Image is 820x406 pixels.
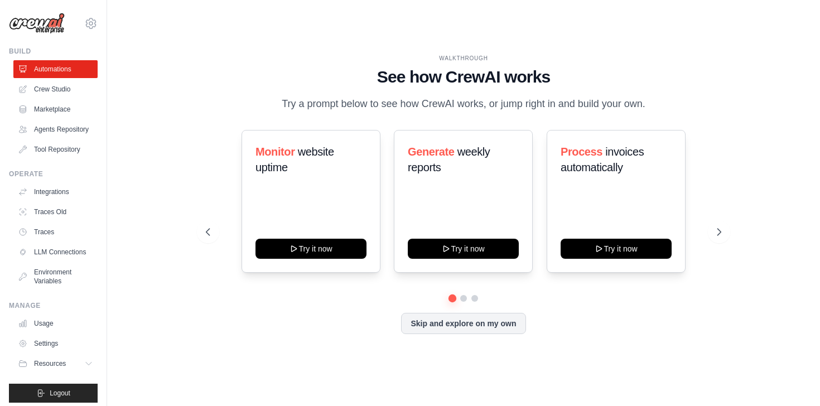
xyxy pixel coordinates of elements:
h1: See how CrewAI works [206,67,721,87]
img: Logo [9,13,65,34]
span: Generate [408,146,455,158]
div: Build [9,47,98,56]
p: Try a prompt below to see how CrewAI works, or jump right in and build your own. [276,96,651,112]
a: Usage [13,315,98,332]
button: Try it now [561,239,672,259]
a: Tool Repository [13,141,98,158]
span: invoices automatically [561,146,644,173]
button: Try it now [255,239,366,259]
span: Monitor [255,146,295,158]
div: WALKTHROUGH [206,54,721,62]
div: Operate [9,170,98,178]
span: Logout [50,389,70,398]
a: Integrations [13,183,98,201]
a: Environment Variables [13,263,98,290]
a: Traces Old [13,203,98,221]
button: Skip and explore on my own [401,313,525,334]
div: Manage [9,301,98,310]
a: Traces [13,223,98,241]
span: Resources [34,359,66,368]
a: LLM Connections [13,243,98,261]
a: Marketplace [13,100,98,118]
span: Process [561,146,602,158]
a: Crew Studio [13,80,98,98]
button: Resources [13,355,98,373]
button: Logout [9,384,98,403]
a: Settings [13,335,98,352]
a: Agents Repository [13,120,98,138]
a: Automations [13,60,98,78]
button: Try it now [408,239,519,259]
